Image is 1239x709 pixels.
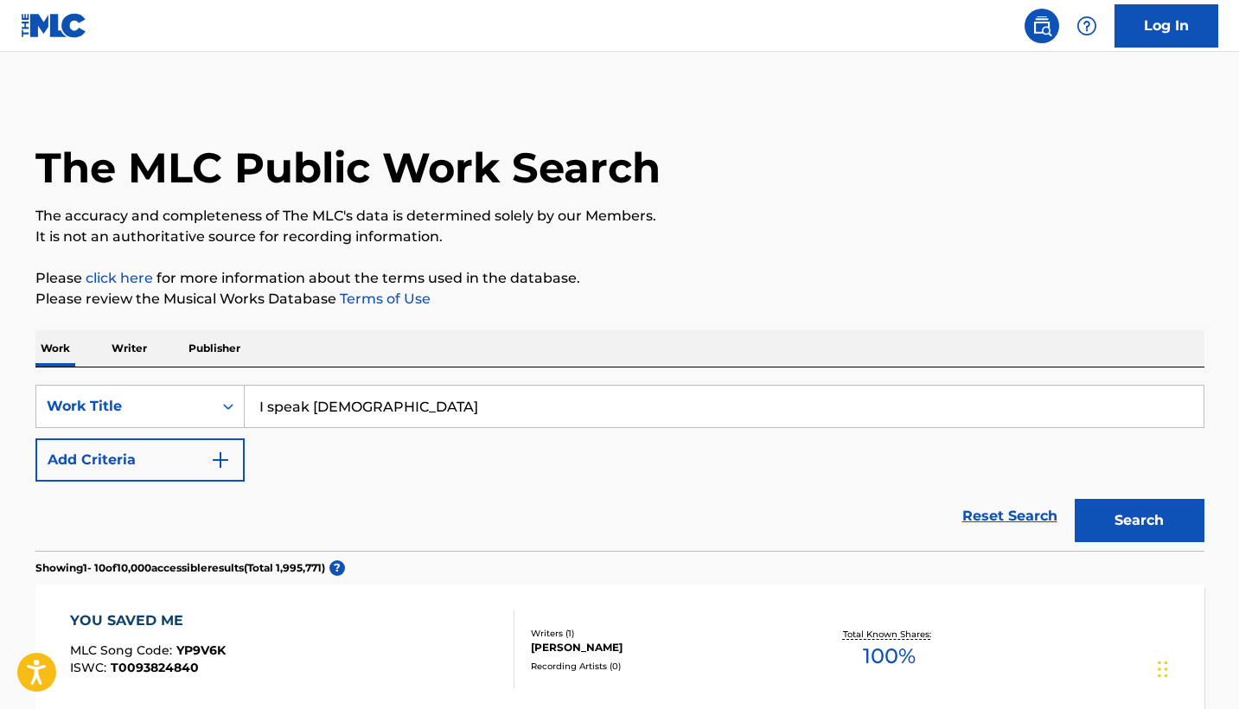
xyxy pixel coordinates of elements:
span: YP9V6K [176,642,226,658]
p: Work [35,330,75,367]
img: help [1076,16,1097,36]
p: It is not an authoritative source for recording information. [35,227,1204,247]
p: The accuracy and completeness of The MLC's data is determined solely by our Members. [35,206,1204,227]
div: Work Title [47,396,202,417]
a: Reset Search [954,497,1066,535]
img: 9d2ae6d4665cec9f34b9.svg [210,450,231,470]
p: Please review the Musical Works Database [35,289,1204,310]
p: Publisher [183,330,246,367]
button: Add Criteria [35,438,245,482]
h1: The MLC Public Work Search [35,142,661,194]
div: Drag [1158,643,1168,695]
a: Log In [1114,4,1218,48]
img: MLC Logo [21,13,87,38]
span: ? [329,560,345,576]
span: 100 % [863,641,916,672]
p: Writer [106,330,152,367]
div: [PERSON_NAME] [531,640,792,655]
button: Search [1075,499,1204,542]
p: Please for more information about the terms used in the database. [35,268,1204,289]
div: Help [1070,9,1104,43]
span: ISWC : [70,660,111,675]
iframe: Chat Widget [1153,626,1239,709]
a: click here [86,270,153,286]
p: Showing 1 - 10 of 10,000 accessible results (Total 1,995,771 ) [35,560,325,576]
form: Search Form [35,385,1204,551]
div: YOU SAVED ME [70,610,226,631]
a: Terms of Use [336,291,431,307]
a: Public Search [1025,9,1059,43]
span: T0093824840 [111,660,199,675]
div: Writers ( 1 ) [531,627,792,640]
p: Total Known Shares: [843,628,936,641]
div: Recording Artists ( 0 ) [531,660,792,673]
img: search [1031,16,1052,36]
span: MLC Song Code : [70,642,176,658]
